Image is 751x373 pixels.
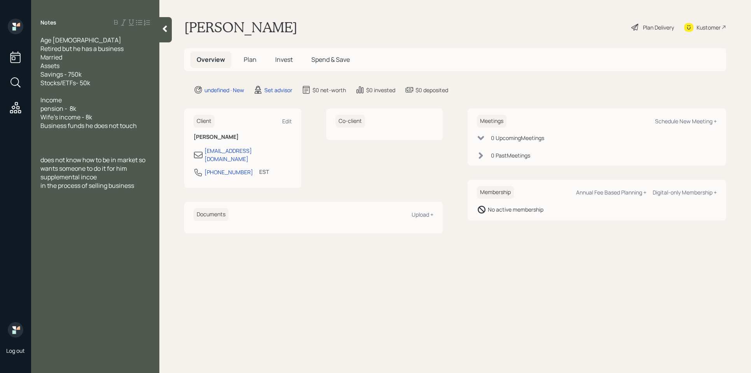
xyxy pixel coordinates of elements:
[313,86,346,94] div: $0 net-worth
[576,189,646,196] div: Annual Fee Based Planning +
[194,115,215,128] h6: Client
[264,86,292,94] div: Set advisor
[40,19,56,26] label: Notes
[204,168,253,176] div: [PHONE_NUMBER]
[204,147,292,163] div: [EMAIL_ADDRESS][DOMAIN_NAME]
[643,23,674,32] div: Plan Delivery
[653,189,717,196] div: Digital-only Membership +
[40,44,124,53] span: Retired but he has a business
[6,347,25,354] div: Log out
[40,79,90,87] span: Stocks/ETFs- 50k
[477,186,514,199] h6: Membership
[477,115,506,128] h6: Meetings
[416,86,448,94] div: $0 deposited
[40,36,121,44] span: Age [DEMOGRAPHIC_DATA]
[282,117,292,125] div: Edit
[40,121,137,130] span: Business funds he does not touch
[197,55,225,64] span: Overview
[335,115,365,128] h6: Co-client
[40,173,97,181] span: supplemental incoe
[491,134,544,142] div: 0 Upcoming Meeting s
[311,55,350,64] span: Spend & Save
[40,70,82,79] span: Savings - 750k
[259,168,269,176] div: EST
[40,156,147,173] span: does not know how to be in market so wants someone to do it for him
[194,134,292,140] h6: [PERSON_NAME]
[655,117,717,125] div: Schedule New Meeting +
[697,23,721,32] div: Kustomer
[491,151,530,159] div: 0 Past Meeting s
[8,322,23,338] img: retirable_logo.png
[488,205,543,214] div: No active membership
[194,208,229,221] h6: Documents
[40,104,76,113] span: pension - 8k
[412,211,433,218] div: Upload +
[366,86,395,94] div: $0 invested
[184,19,297,36] h1: [PERSON_NAME]
[40,113,92,121] span: Wife's income - 8k
[40,96,62,104] span: Income
[275,55,293,64] span: Invest
[40,181,134,190] span: in the process of selling business
[40,61,59,70] span: Assets
[204,86,244,94] div: undefined · New
[244,55,257,64] span: Plan
[40,53,62,61] span: Married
